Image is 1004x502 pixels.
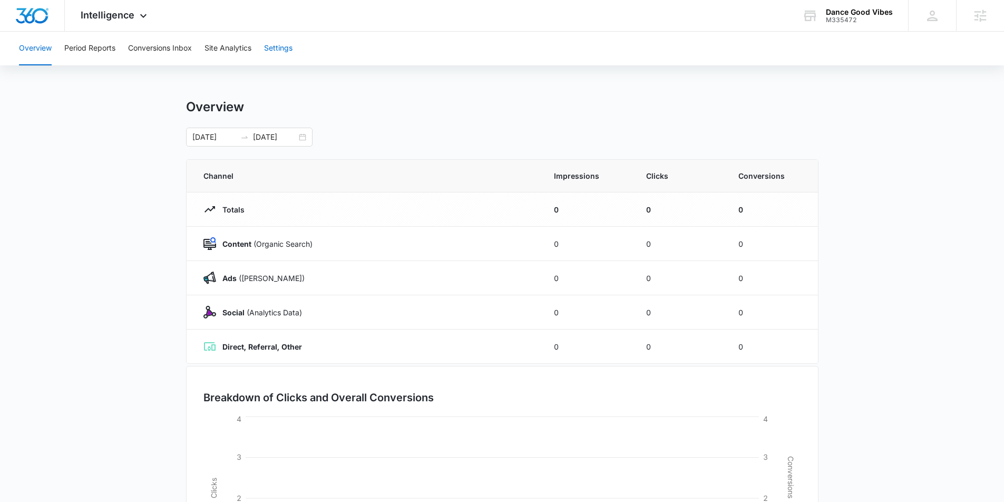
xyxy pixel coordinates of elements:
[726,330,818,364] td: 0
[222,239,251,248] strong: Content
[216,238,313,249] p: (Organic Search)
[726,261,818,295] td: 0
[826,16,893,24] div: account id
[763,452,768,461] tspan: 3
[726,227,818,261] td: 0
[237,452,241,461] tspan: 3
[786,456,795,498] tspan: Conversions
[633,295,726,330] td: 0
[216,307,302,318] p: (Analytics Data)
[203,306,216,318] img: Social
[726,295,818,330] td: 0
[203,272,216,284] img: Ads
[633,227,726,261] td: 0
[240,133,249,141] span: swap-right
[203,170,529,181] span: Channel
[633,192,726,227] td: 0
[203,237,216,250] img: Content
[554,170,621,181] span: Impressions
[209,478,218,498] tspan: Clicks
[81,9,134,21] span: Intelligence
[541,192,633,227] td: 0
[203,390,434,406] h3: Breakdown of Clicks and Overall Conversions
[726,192,818,227] td: 0
[633,261,726,295] td: 0
[738,170,801,181] span: Conversions
[128,32,192,65] button: Conversions Inbox
[240,133,249,141] span: to
[763,414,768,423] tspan: 4
[541,227,633,261] td: 0
[237,414,241,423] tspan: 4
[253,131,297,143] input: End date
[222,274,237,283] strong: Ads
[541,295,633,330] td: 0
[64,32,115,65] button: Period Reports
[204,32,251,65] button: Site Analytics
[19,32,52,65] button: Overview
[633,330,726,364] td: 0
[192,131,236,143] input: Start date
[186,99,244,115] h1: Overview
[216,204,245,215] p: Totals
[826,8,893,16] div: account name
[216,273,305,284] p: ([PERSON_NAME])
[222,308,245,317] strong: Social
[264,32,293,65] button: Settings
[646,170,713,181] span: Clicks
[541,330,633,364] td: 0
[222,342,302,351] strong: Direct, Referral, Other
[541,261,633,295] td: 0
